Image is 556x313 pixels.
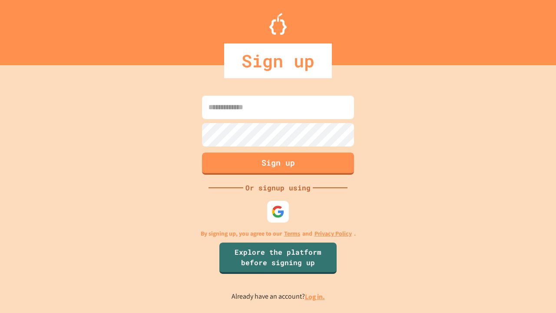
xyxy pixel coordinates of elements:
[305,292,325,301] a: Log in.
[314,229,352,238] a: Privacy Policy
[224,43,332,78] div: Sign up
[202,153,354,175] button: Sign up
[201,229,356,238] p: By signing up, you agree to our and .
[232,291,325,302] p: Already have an account?
[219,243,337,274] a: Explore the platform before signing up
[284,229,300,238] a: Terms
[269,13,287,35] img: Logo.svg
[271,205,285,218] img: google-icon.svg
[243,183,313,193] div: Or signup using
